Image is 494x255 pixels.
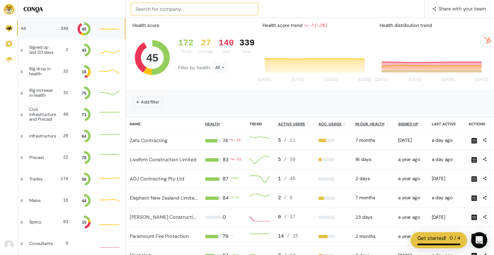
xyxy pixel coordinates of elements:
a: Mains 16 44 [18,190,125,211]
div: 2025-08-10 10:00pm [355,233,390,240]
div: Specs [29,220,52,224]
div: Good [178,49,193,54]
div: 0 / 4 [450,235,460,242]
span: Filter by health: [178,65,212,71]
div: Open Intercom Messenger [471,232,487,248]
div: 178 [58,176,68,182]
div: 5 [278,137,311,144]
div: Big increase in health [29,88,56,98]
div: 140 [219,38,234,48]
div: 0 [58,240,68,247]
div: 2025-10-07 08:03am [432,214,460,221]
input: Search for company... [131,3,258,15]
div: 0% [318,216,347,219]
div: Total [239,49,255,54]
a: Big increase in health 31 75 [18,82,125,104]
div: 2025-10-12 10:00pm [355,175,390,182]
div: 22 [58,154,68,161]
a: Zafa Contracting [130,137,167,143]
tspan: [DATE] [476,78,488,82]
a: Big drop in health 32 16 [18,61,125,82]
div: Consultants [29,241,53,246]
a: Signed up last 30 days 2 43 [18,39,125,61]
a: ADJ Contracting Pty Ltd [130,176,184,182]
div: 14 [278,233,311,240]
div: Mains [29,198,52,203]
div: 31 [61,90,68,96]
img: Avatar [4,240,14,250]
div: 79 [223,233,228,240]
tspan: [DATE] [258,78,271,82]
span: / 46 [284,176,296,181]
div: 2024-05-15 11:26am [398,214,424,221]
div: 0 [223,214,226,221]
span: / 37 [284,214,296,220]
div: 32 [60,68,68,75]
tspan: [DATE] [409,78,421,82]
div: 172 [178,38,193,48]
h5: CONQA [24,5,120,13]
u: Active users [278,122,305,126]
div: 56% [318,235,347,238]
div: Health score trend [257,19,374,32]
div: 2025-10-13 12:11pm [432,195,460,201]
a: Trades 178 56 [18,168,125,190]
div: -14 [234,137,241,144]
span: / 30 [284,157,296,162]
a: Specs 83 15 [18,211,125,233]
div: 45% [318,139,347,142]
div: 2025-10-13 04:13pm [432,137,460,144]
tspan: [DATE] [375,78,388,82]
th: Trend [245,117,274,131]
div: 74 [223,137,228,144]
div: 1 [278,175,311,183]
div: 26 [62,133,68,139]
div: 83 [223,156,229,164]
div: Average [199,49,213,54]
th: Last active [428,117,464,131]
div: All [21,26,52,31]
tspan: [DATE] [325,78,338,82]
tspan: [DATE] [358,78,371,82]
div: 27 [199,38,213,48]
div: 84 [223,195,229,202]
div: 0 [278,214,311,221]
span: / 6 [284,195,293,201]
div: 2025-10-09 08:46am [432,175,460,182]
div: -1 [304,22,327,29]
div: 83 [234,175,239,183]
div: -11 [234,156,241,164]
div: 83 [58,219,68,225]
div: 2025-02-11 03:07pm [398,137,424,144]
th: Name [126,117,201,131]
button: Add filter [132,97,162,107]
div: 33% [318,197,347,200]
tspan: [DATE] [442,78,455,82]
div: 2024-05-15 11:26am [398,195,424,201]
div: 2024-05-15 11:28am [398,156,424,163]
div: 2% [318,177,347,181]
a: [PERSON_NAME] Constructions [130,214,201,220]
div: 16 [234,195,239,202]
a: Paramount Fire Protection [130,233,189,239]
a: Livefirm Construction Limited [130,157,196,163]
div: 2025-09-21 10:00pm [355,214,390,221]
div: Big drop in health [29,67,55,76]
div: Precast [29,155,52,160]
div: All [212,62,228,73]
div: 2025-10-13 01:43pm [432,156,460,163]
div: Get started! [417,235,446,242]
div: Bad [219,49,234,54]
a: Civil, Infrastructure and Precast 48 71 [18,104,125,125]
div: Trades [29,177,52,181]
div: 2 [62,47,68,53]
a: Precast 22 79 [18,147,125,168]
div: 48 [63,111,68,118]
i: (-2%) [315,23,327,28]
span: / 25 [287,233,299,239]
div: Civil, Infrastructure and Precast [29,107,58,122]
div: 16 [58,197,68,204]
a: Infrastructure 26 64 [18,125,125,147]
div: 17% [318,158,347,161]
a: All 339 45 [18,18,125,39]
